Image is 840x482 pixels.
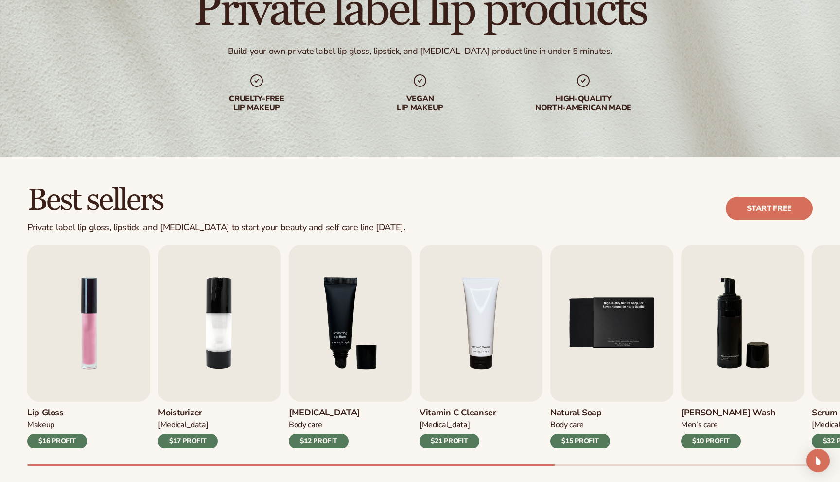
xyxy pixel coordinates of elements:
div: Body Care [289,420,360,430]
div: High-quality North-american made [521,94,646,113]
div: [MEDICAL_DATA] [420,420,496,430]
a: 3 / 9 [289,245,412,448]
a: 4 / 9 [420,245,542,448]
h3: [MEDICAL_DATA] [289,408,360,418]
div: $15 PROFIT [550,434,610,448]
div: Men’s Care [681,420,776,430]
h3: Lip Gloss [27,408,87,418]
div: $16 PROFIT [27,434,87,448]
div: $21 PROFIT [420,434,479,448]
div: Cruelty-free lip makeup [194,94,319,113]
h2: Best sellers [27,184,405,217]
a: 5 / 9 [550,245,673,448]
div: $10 PROFIT [681,434,741,448]
h3: Natural Soap [550,408,610,418]
a: 6 / 9 [681,245,804,448]
div: [MEDICAL_DATA] [158,420,218,430]
div: Body Care [550,420,610,430]
h3: Moisturizer [158,408,218,418]
div: Build your own private label lip gloss, lipstick, and [MEDICAL_DATA] product line in under 5 minu... [228,46,612,57]
a: 2 / 9 [158,245,281,448]
div: $17 PROFIT [158,434,218,448]
div: Makeup [27,420,87,430]
div: Private label lip gloss, lipstick, and [MEDICAL_DATA] to start your beauty and self care line [DA... [27,223,405,233]
a: Start free [726,197,813,220]
h3: Vitamin C Cleanser [420,408,496,418]
a: 1 / 9 [27,245,150,448]
div: Vegan lip makeup [358,94,482,113]
div: Open Intercom Messenger [806,449,830,472]
div: $12 PROFIT [289,434,349,448]
h3: [PERSON_NAME] Wash [681,408,776,418]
